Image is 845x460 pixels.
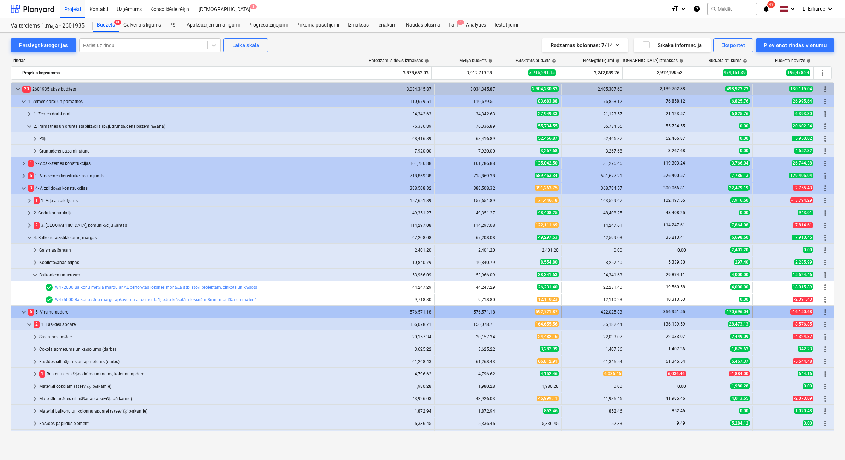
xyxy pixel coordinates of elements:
[93,18,119,32] div: Budžets
[614,58,683,63] div: [DEMOGRAPHIC_DATA] izmaksas
[34,195,368,206] div: 1. Aiļu aizpildījums
[821,134,829,143] span: Vairāk darbību
[665,123,686,128] span: 55,734.55
[739,210,750,215] span: 0.00
[11,58,368,63] div: rindas
[789,86,813,92] span: 130,115.04
[537,98,559,104] span: 83,683.88
[437,285,495,290] div: 44,247.29
[31,134,39,143] span: keyboard_arrow_right
[821,320,829,329] span: Vairāk darbību
[821,209,829,217] span: Vairāk darbību
[374,149,431,154] div: 7,920.00
[826,5,834,13] i: keyboard_arrow_down
[821,395,829,403] span: Vairāk darbību
[821,333,829,341] span: Vairāk darbību
[490,18,522,32] a: Iestatījumi
[614,59,620,63] span: help
[665,99,686,104] span: 76,858.12
[821,407,829,415] span: Vairāk darbību
[565,285,622,290] div: 22,231.40
[374,248,431,253] div: 2,401.20
[789,173,813,178] span: 129,406.04
[542,38,628,52] button: Redzamas kolonnas:7/14
[565,198,622,203] div: 163,529.67
[767,1,775,8] span: 47
[250,4,257,9] span: 3
[535,173,559,178] span: 589,463.34
[565,149,622,154] div: 3,267.68
[19,172,28,180] span: keyboard_arrow_right
[821,172,829,180] span: Vairāk darbību
[19,97,28,106] span: keyboard_arrow_down
[821,271,829,279] span: Vairāk darbību
[821,122,829,131] span: Vairāk darbību
[119,18,165,32] div: Galvenais līgums
[28,158,368,169] div: 2- Apakšzemes konstrukcijas
[437,173,495,178] div: 718,869.38
[343,18,373,32] div: Izmaksas
[565,186,622,191] div: 368,784.57
[730,197,750,203] span: 7,916.50
[792,136,813,141] span: 15,950.02
[739,297,750,302] span: 0.00
[665,136,686,141] span: 52,466.87
[565,260,622,265] div: 8,257.40
[739,123,750,129] span: 0.00
[244,18,292,32] div: Progresa ziņojumi
[793,297,813,302] span: -2,391.43
[437,99,495,104] div: 110,679.51
[25,234,34,242] span: keyboard_arrow_down
[565,173,622,178] div: 581,677.21
[28,309,34,315] span: 6
[437,87,495,92] div: 3,034,345.87
[531,86,559,92] span: 2,904,230.83
[821,246,829,254] span: Vairāk darbību
[528,69,556,76] span: 3,716,241.15
[537,272,559,277] span: 38,341.63
[668,260,686,265] span: 5,339.30
[462,18,490,32] a: Analytics
[707,3,757,15] button: Meklēt
[730,111,750,116] span: 6,825.76
[437,136,495,141] div: 68,416.89
[730,272,750,277] span: 4,000.00
[28,170,368,182] div: 3- Virszemes konstrukcijas un jumts
[821,97,829,106] span: Vairāk darbību
[369,58,429,63] div: Paredzamās tiešās izmaksas
[223,38,268,52] button: Laika skala
[565,235,622,240] div: 42,599.03
[798,210,813,215] span: 943.01
[11,22,84,30] div: Valterciems 1.māja - 2601935
[459,58,493,63] div: Mērķa budžets
[821,295,829,304] span: Vairāk darbību
[792,98,813,104] span: 26,995.64
[663,185,686,190] span: 300,066.81
[457,20,464,25] span: 6
[810,426,845,460] iframe: Chat Widget
[402,18,445,32] a: Naudas plūsma
[374,310,431,315] div: 576,571.18
[730,160,750,166] span: 3,766.04
[728,321,750,327] span: 28,473.13
[232,41,259,50] div: Laika skala
[31,258,39,267] span: keyboard_arrow_right
[28,183,368,194] div: 4- Aizpildošās konstrukcijas
[537,284,559,290] span: 26,231.40
[28,96,368,107] div: 1- Zemes darbi un pamatnes
[734,259,750,265] span: 297.40
[22,67,365,79] div: Projekta kopsumma
[665,284,686,289] span: 19,560.58
[756,38,834,52] button: Pievienot rindas vienumu
[821,382,829,391] span: Vairāk darbību
[31,246,39,254] span: keyboard_arrow_right
[763,5,770,13] i: notifications
[730,173,750,178] span: 7,786.13
[437,248,495,253] div: 2,401.20
[583,58,620,63] div: Noslēgtie līgumi
[792,284,813,290] span: 18,015.89
[45,283,53,292] span: Rindas vienumam ir 1 PSF
[665,297,686,302] span: 10,313.53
